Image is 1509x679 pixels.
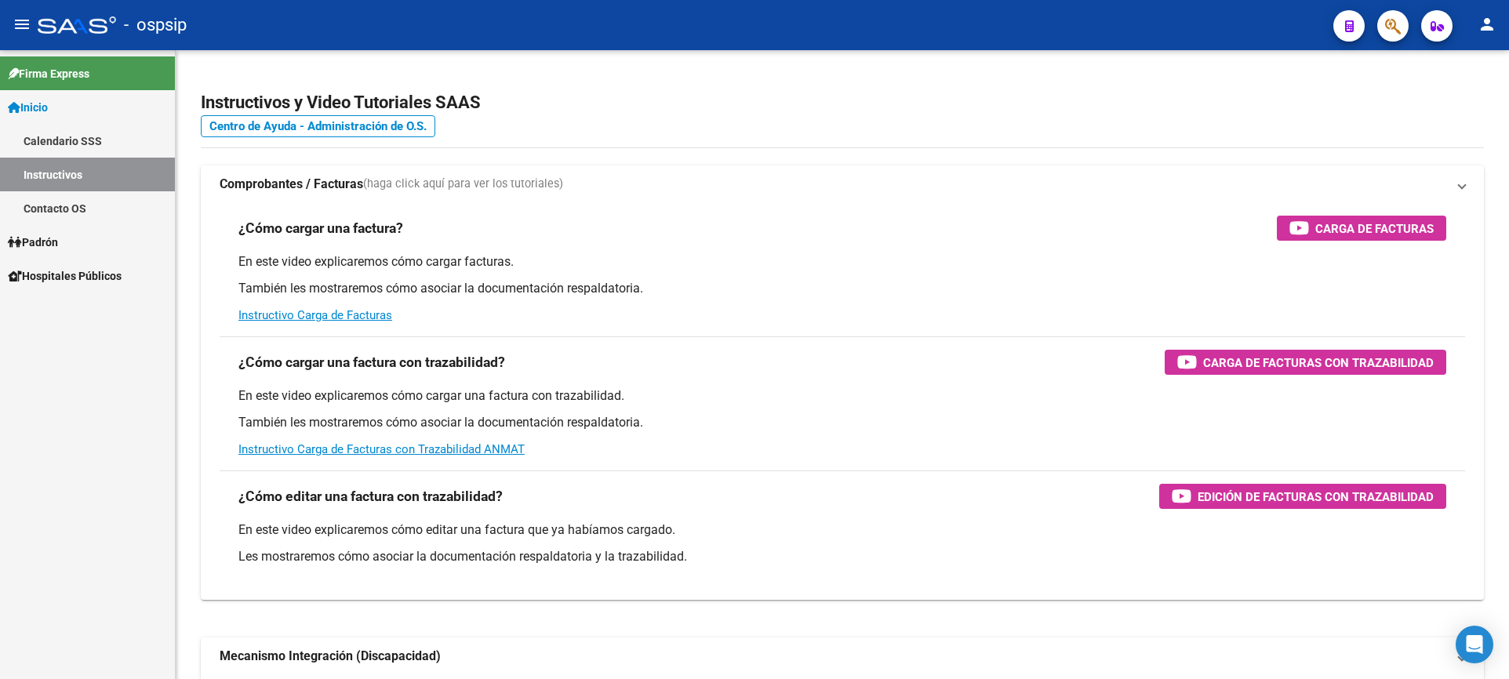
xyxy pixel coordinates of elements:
[220,648,441,665] strong: Mecanismo Integración (Discapacidad)
[238,387,1446,405] p: En este video explicaremos cómo cargar una factura con trazabilidad.
[238,548,1446,565] p: Les mostraremos cómo asociar la documentación respaldatoria y la trazabilidad.
[1315,219,1434,238] span: Carga de Facturas
[238,280,1446,297] p: También les mostraremos cómo asociar la documentación respaldatoria.
[238,253,1446,271] p: En este video explicaremos cómo cargar facturas.
[124,8,187,42] span: - ospsip
[238,521,1446,539] p: En este video explicaremos cómo editar una factura que ya habíamos cargado.
[1203,353,1434,372] span: Carga de Facturas con Trazabilidad
[8,267,122,285] span: Hospitales Públicos
[8,234,58,251] span: Padrón
[1456,626,1493,663] div: Open Intercom Messenger
[1165,350,1446,375] button: Carga de Facturas con Trazabilidad
[1198,487,1434,507] span: Edición de Facturas con Trazabilidad
[238,308,392,322] a: Instructivo Carga de Facturas
[238,414,1446,431] p: También les mostraremos cómo asociar la documentación respaldatoria.
[1478,15,1496,34] mat-icon: person
[220,176,363,193] strong: Comprobantes / Facturas
[1277,216,1446,241] button: Carga de Facturas
[201,203,1484,600] div: Comprobantes / Facturas(haga click aquí para ver los tutoriales)
[238,485,503,507] h3: ¿Cómo editar una factura con trazabilidad?
[363,176,563,193] span: (haga click aquí para ver los tutoriales)
[201,165,1484,203] mat-expansion-panel-header: Comprobantes / Facturas(haga click aquí para ver los tutoriales)
[201,115,435,137] a: Centro de Ayuda - Administración de O.S.
[1159,484,1446,509] button: Edición de Facturas con Trazabilidad
[8,99,48,116] span: Inicio
[13,15,31,34] mat-icon: menu
[238,217,403,239] h3: ¿Cómo cargar una factura?
[238,351,505,373] h3: ¿Cómo cargar una factura con trazabilidad?
[8,65,89,82] span: Firma Express
[201,88,1484,118] h2: Instructivos y Video Tutoriales SAAS
[201,637,1484,675] mat-expansion-panel-header: Mecanismo Integración (Discapacidad)
[238,442,525,456] a: Instructivo Carga de Facturas con Trazabilidad ANMAT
